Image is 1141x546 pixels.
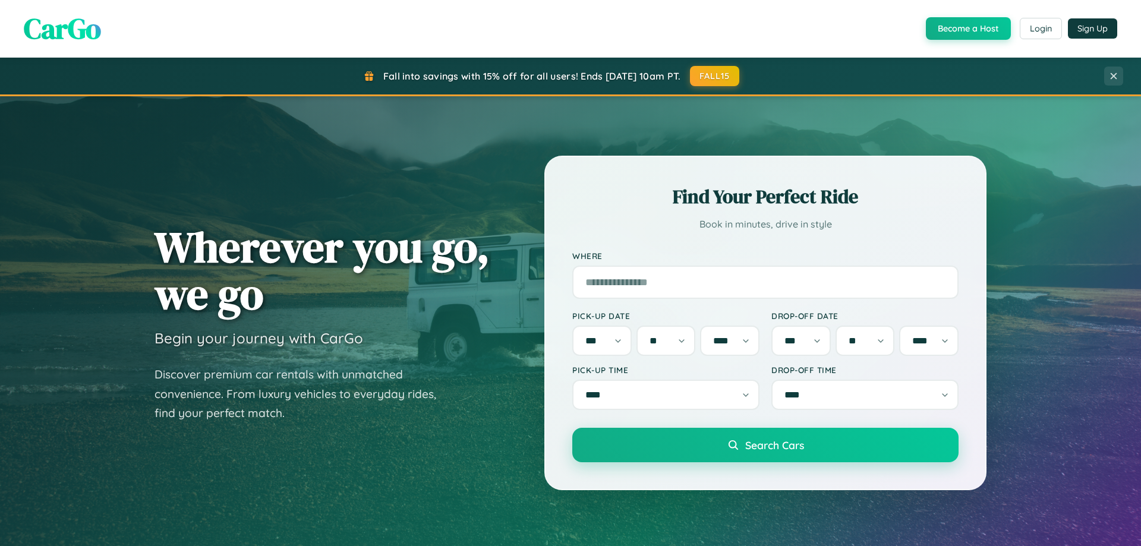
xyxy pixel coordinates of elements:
h2: Find Your Perfect Ride [572,184,959,210]
h1: Wherever you go, we go [155,223,490,317]
label: Pick-up Time [572,365,759,375]
button: Sign Up [1068,18,1117,39]
label: Where [572,251,959,261]
label: Drop-off Time [771,365,959,375]
span: Search Cars [745,438,804,452]
button: Login [1020,18,1062,39]
button: FALL15 [690,66,740,86]
span: Fall into savings with 15% off for all users! Ends [DATE] 10am PT. [383,70,681,82]
h3: Begin your journey with CarGo [155,329,363,347]
span: CarGo [24,9,101,48]
label: Pick-up Date [572,311,759,321]
button: Become a Host [926,17,1011,40]
button: Search Cars [572,428,959,462]
p: Book in minutes, drive in style [572,216,959,233]
label: Drop-off Date [771,311,959,321]
p: Discover premium car rentals with unmatched convenience. From luxury vehicles to everyday rides, ... [155,365,452,423]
